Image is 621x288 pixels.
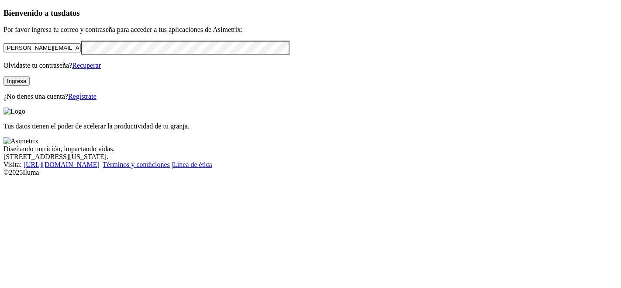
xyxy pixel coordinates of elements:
[3,43,81,52] input: Tu correo
[61,8,80,17] span: datos
[72,62,101,69] a: Recuperar
[3,122,618,130] p: Tus datos tienen el poder de acelerar la productividad de tu granja.
[68,93,97,100] a: Regístrate
[103,161,170,168] a: Términos y condiciones
[3,76,30,86] button: Ingresa
[3,169,618,177] div: © 2025 Iluma
[3,8,618,18] h3: Bienvenido a tus
[3,62,618,69] p: Olvidaste tu contraseña?
[3,93,618,101] p: ¿No tienes una cuenta?
[24,161,100,168] a: [URL][DOMAIN_NAME]
[173,161,212,168] a: Línea de ética
[3,108,25,115] img: Logo
[3,145,618,153] div: Diseñando nutrición, impactando vidas.
[3,26,618,34] p: Por favor ingresa tu correo y contraseña para acceder a tus aplicaciones de Asimetrix:
[3,153,618,161] div: [STREET_ADDRESS][US_STATE].
[3,161,618,169] div: Visita : | |
[3,137,38,145] img: Asimetrix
